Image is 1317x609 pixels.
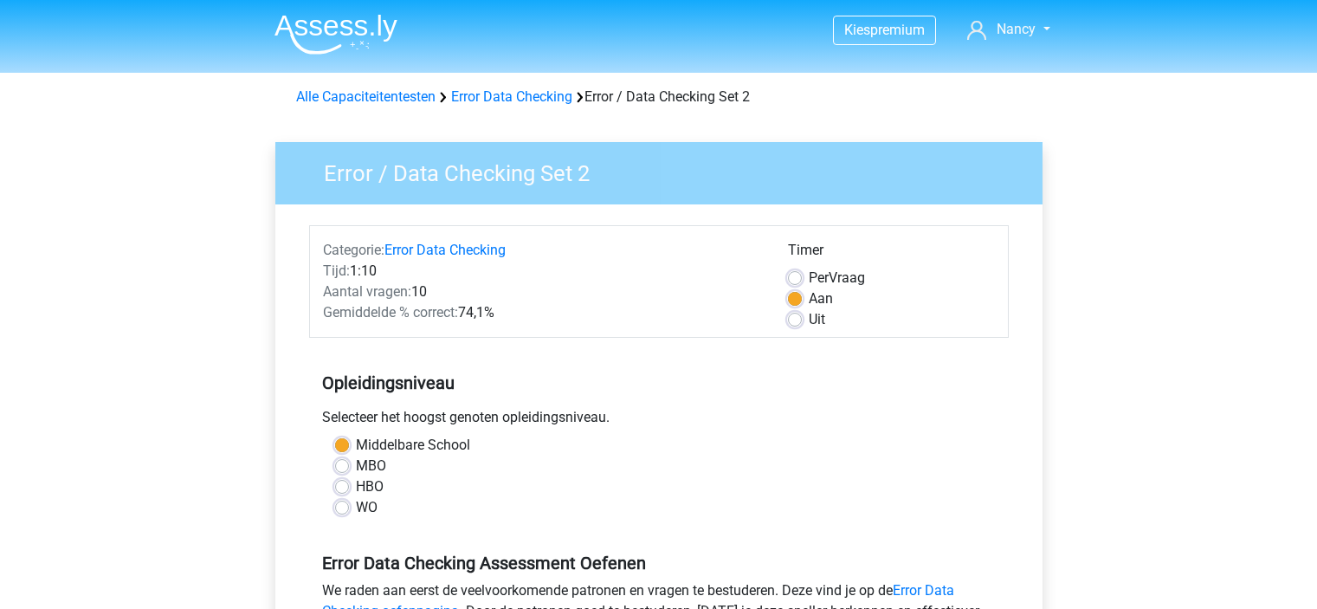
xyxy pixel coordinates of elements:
span: Kies [844,22,870,38]
a: Alle Capaciteitentesten [296,88,436,105]
label: Vraag [809,268,865,288]
div: Selecteer het hoogst genoten opleidingsniveau. [309,407,1009,435]
div: 1:10 [310,261,775,282]
div: 10 [310,282,775,302]
a: Kiespremium [834,18,935,42]
h3: Error / Data Checking Set 2 [303,153,1030,187]
a: Nancy [960,19,1056,40]
span: Per [809,269,829,286]
div: 74,1% [310,302,775,323]
label: HBO [356,476,384,497]
span: Categorie: [323,242,384,258]
span: Gemiddelde % correct: [323,304,458,321]
div: Timer [788,240,995,268]
span: premium [870,22,925,38]
div: Error / Data Checking Set 2 [289,87,1029,107]
label: Middelbare School [356,435,470,456]
h5: Error Data Checking Assessment Oefenen [322,553,996,573]
span: Nancy [997,21,1036,37]
a: Error Data Checking [451,88,572,105]
label: Uit [809,309,825,330]
h5: Opleidingsniveau [322,366,996,400]
label: Aan [809,288,833,309]
label: WO [356,497,378,518]
span: Aantal vragen: [323,283,411,300]
span: Tijd: [323,262,350,279]
label: MBO [356,456,386,476]
img: Assessly [274,14,397,55]
a: Error Data Checking [384,242,506,258]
